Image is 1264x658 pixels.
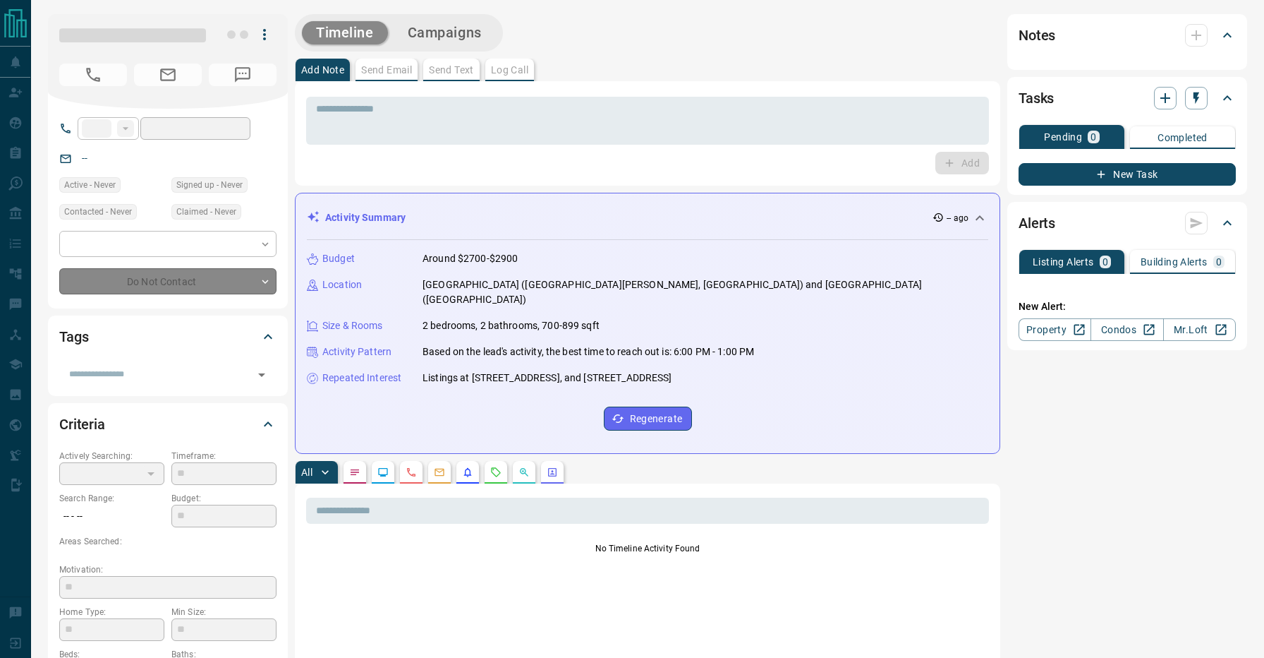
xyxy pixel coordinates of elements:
svg: Lead Browsing Activity [377,467,389,478]
p: Min Size: [171,606,276,618]
div: Criteria [59,407,276,441]
button: Timeline [302,21,388,44]
p: Listings at [STREET_ADDRESS], and [STREET_ADDRESS] [423,371,672,385]
svg: Calls [406,467,417,478]
div: Alerts [1019,206,1236,240]
p: Listing Alerts [1033,257,1094,267]
p: Timeframe: [171,450,276,462]
div: Notes [1019,18,1236,52]
p: Budget: [171,492,276,505]
p: Pending [1044,132,1082,142]
p: All [301,467,312,477]
p: Size & Rooms [322,318,383,333]
h2: Criteria [59,413,105,436]
a: -- [82,152,87,164]
p: Repeated Interest [322,371,401,385]
p: 0 [1216,257,1222,267]
p: Building Alerts [1141,257,1208,267]
span: No Number [209,64,276,86]
h2: Alerts [1019,212,1055,234]
p: Completed [1157,133,1208,143]
p: Areas Searched: [59,535,276,548]
p: -- ago [947,212,968,225]
button: Open [252,365,272,385]
p: -- - -- [59,505,164,528]
span: No Email [134,64,202,86]
svg: Emails [434,467,445,478]
h2: Tasks [1019,87,1054,109]
div: Activity Summary-- ago [307,205,988,231]
p: [GEOGRAPHIC_DATA] ([GEOGRAPHIC_DATA][PERSON_NAME], [GEOGRAPHIC_DATA]) and [GEOGRAPHIC_DATA] ([GEO... [423,277,988,307]
p: 2 bedrooms, 2 bathrooms, 700-899 sqft [423,318,600,333]
p: 0 [1090,132,1096,142]
p: Activity Pattern [322,345,391,359]
a: Property [1019,318,1091,341]
p: Home Type: [59,606,164,618]
button: New Task [1019,163,1236,186]
svg: Notes [349,467,360,478]
svg: Listing Alerts [462,467,473,478]
p: Motivation: [59,563,276,576]
p: Activity Summary [325,210,406,225]
p: Actively Searching: [59,450,164,462]
svg: Agent Actions [547,467,558,478]
p: Around $2700-$2900 [423,251,518,266]
p: 0 [1102,257,1108,267]
span: Contacted - Never [64,205,132,219]
p: Add Note [301,65,344,75]
div: Tasks [1019,81,1236,115]
span: Signed up - Never [176,178,243,192]
span: Active - Never [64,178,116,192]
button: Regenerate [604,407,692,431]
p: Based on the lead's activity, the best time to reach out is: 6:00 PM - 1:00 PM [423,345,754,359]
span: No Number [59,64,127,86]
div: Do Not Contact [59,268,276,294]
p: Location [322,277,362,292]
p: New Alert: [1019,299,1236,314]
p: Budget [322,251,355,266]
a: Mr.Loft [1163,318,1236,341]
div: Tags [59,320,276,354]
svg: Opportunities [518,467,530,478]
a: Condos [1090,318,1163,341]
h2: Tags [59,325,88,348]
span: Claimed - Never [176,205,236,219]
svg: Requests [490,467,502,478]
p: No Timeline Activity Found [306,542,989,555]
button: Campaigns [394,21,496,44]
h2: Notes [1019,24,1055,47]
p: Search Range: [59,492,164,505]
